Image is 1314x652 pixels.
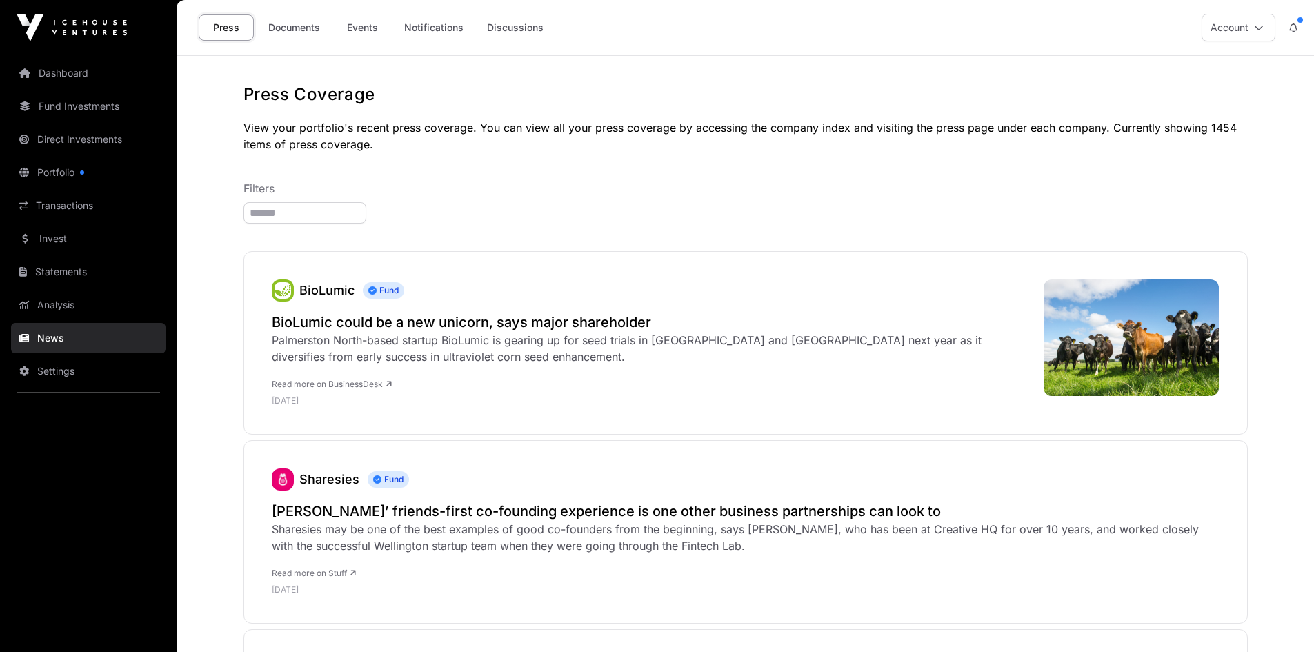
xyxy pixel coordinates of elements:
p: [DATE] [272,395,1030,406]
a: Sharesies [272,468,294,491]
span: Fund [363,282,404,299]
a: Discussions [478,14,553,41]
a: [PERSON_NAME]’ friends-first co-founding experience is one other business partnerships can look to [272,502,1220,521]
p: [DATE] [272,584,1220,595]
a: Statements [11,257,166,287]
a: Portfolio [11,157,166,188]
a: BioLumic could be a new unicorn, says major shareholder [272,313,1030,332]
button: Account [1202,14,1275,41]
a: Fund Investments [11,91,166,121]
span: Fund [368,471,409,488]
a: Direct Investments [11,124,166,155]
a: Read more on Stuff [272,568,356,578]
a: Sharesies [299,472,359,486]
a: Analysis [11,290,166,320]
img: Landscape-shot-of-cows-of-farm-L.jpg [1044,279,1220,396]
div: Palmerston North-based startup BioLumic is gearing up for seed trials in [GEOGRAPHIC_DATA] and [G... [272,332,1030,365]
img: Icehouse Ventures Logo [17,14,127,41]
iframe: Chat Widget [1245,586,1314,652]
p: Filters [243,180,1248,197]
a: Press [199,14,254,41]
a: News [11,323,166,353]
img: sharesies_logo.jpeg [272,468,294,491]
a: Notifications [395,14,472,41]
h1: Press Coverage [243,83,1248,106]
a: BioLumic [299,283,355,297]
a: Events [335,14,390,41]
img: 0_ooS1bY_400x400.png [272,279,294,302]
a: Dashboard [11,58,166,88]
a: Invest [11,224,166,254]
a: Documents [259,14,329,41]
a: BioLumic [272,279,294,302]
p: View your portfolio's recent press coverage. You can view all your press coverage by accessing th... [243,119,1248,152]
a: Transactions [11,190,166,221]
a: Settings [11,356,166,386]
a: Read more on BusinessDesk [272,379,392,389]
div: Sharesies may be one of the best examples of good co-founders from the beginning, says [PERSON_NA... [272,521,1220,554]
